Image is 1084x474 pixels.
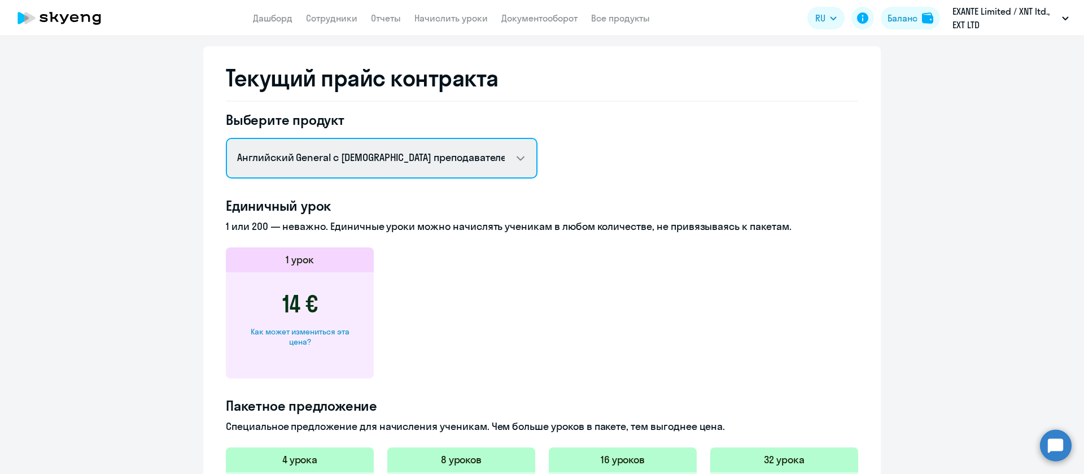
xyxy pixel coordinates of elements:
button: RU [807,7,845,29]
a: Сотрудники [306,12,357,24]
a: Все продукты [591,12,650,24]
h5: 8 уроков [441,453,482,467]
h5: 1 урок [286,253,314,267]
h2: Текущий прайс контракта [226,64,858,92]
p: 1 или 200 — неважно. Единичные уроки можно начислять ученикам в любом количестве, не привязываясь... [226,219,858,234]
a: Документооборот [501,12,578,24]
a: Отчеты [371,12,401,24]
div: Баланс [888,11,917,25]
h4: Выберите продукт [226,111,537,129]
h4: Единичный урок [226,197,858,215]
span: RU [815,11,825,25]
p: Специальное предложение для начисления ученикам. Чем больше уроков в пакете, тем выгоднее цена. [226,419,858,434]
a: Дашборд [253,12,292,24]
h5: 4 урока [282,453,318,467]
img: balance [922,12,933,24]
h3: 14 € [282,290,318,318]
a: Начислить уроки [414,12,488,24]
button: ‎EXANTE Limited / XNT ltd., EXT LTD [947,5,1074,32]
div: Как может измениться эта цена? [244,327,356,347]
button: Балансbalance [881,7,940,29]
h5: 16 уроков [601,453,645,467]
p: ‎EXANTE Limited / XNT ltd., EXT LTD [952,5,1057,32]
h5: 32 урока [764,453,805,467]
h4: Пакетное предложение [226,397,858,415]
